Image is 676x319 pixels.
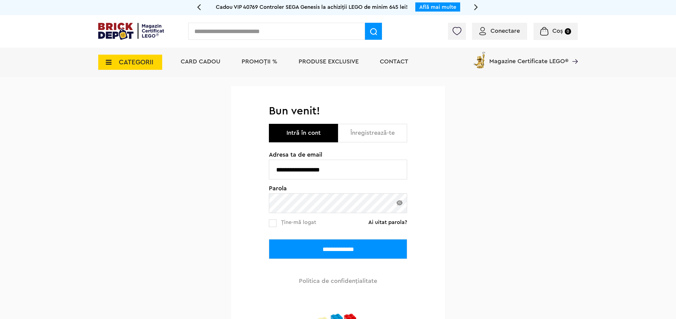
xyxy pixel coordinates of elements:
span: Magazine Certificate LEGO® [489,50,568,64]
a: Ai uitat parola? [368,219,407,225]
a: PROMOȚII % [242,59,277,65]
span: CATEGORII [119,59,153,66]
span: Ține-mă logat [281,219,316,225]
a: Card Cadou [181,59,220,65]
span: Conectare [490,28,520,34]
span: Parola [269,185,407,192]
span: Adresa ta de email [269,152,407,158]
a: Produse exclusive [299,59,359,65]
button: Intră în cont [269,124,338,142]
a: Află mai multe [419,4,456,10]
h1: Bun venit! [269,104,407,118]
a: Conectare [479,28,520,34]
a: Contact [380,59,408,65]
button: Înregistrează-te [338,124,407,142]
small: 0 [565,28,571,35]
span: Coș [552,28,563,34]
span: Cadou VIP 40769 Controler SEGA Genesis la achiziții LEGO de minim 645 lei! [216,4,408,10]
a: Politica de confidenţialitate [299,278,377,284]
a: Magazine Certificate LEGO® [568,50,578,56]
